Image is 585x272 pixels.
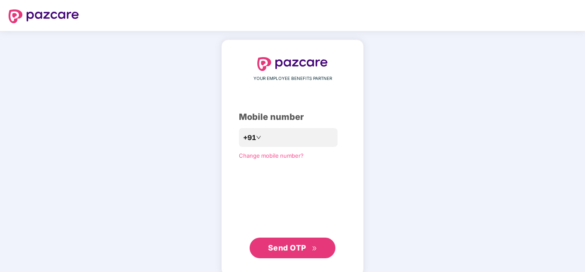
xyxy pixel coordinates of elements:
[239,152,304,159] a: Change mobile number?
[250,238,335,258] button: Send OTPdouble-right
[268,243,306,252] span: Send OTP
[253,75,332,82] span: YOUR EMPLOYEE BENEFITS PARTNER
[243,132,256,143] span: +91
[239,110,346,124] div: Mobile number
[312,246,317,251] span: double-right
[257,57,328,71] img: logo
[256,135,261,140] span: down
[9,9,79,23] img: logo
